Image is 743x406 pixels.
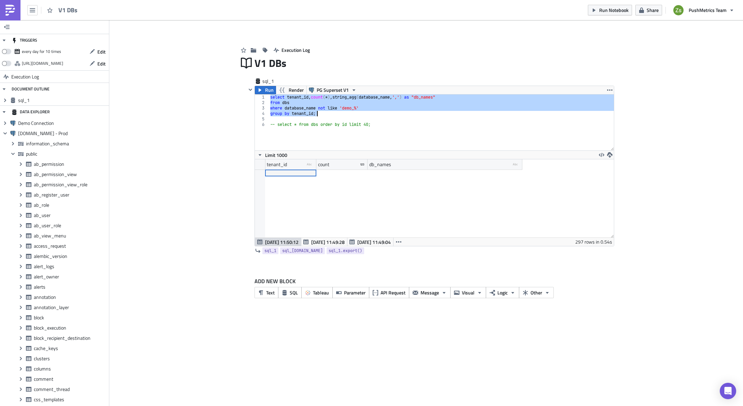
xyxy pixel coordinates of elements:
div: every day for 10 times [22,46,61,57]
span: cache_keys [34,345,107,351]
span: V1 DBs [254,56,287,71]
img: Avatar [673,4,684,16]
span: Execution Log [281,46,310,54]
div: 2 [255,100,269,105]
div: 1 [255,95,269,100]
span: Run Notebook [599,6,629,14]
span: alembic_version [34,253,107,259]
span: ab_register_user [34,192,107,198]
span: public [26,151,107,157]
button: Execution Log [270,45,313,55]
span: alert_logs [34,263,107,270]
button: SQL [278,287,302,298]
button: Render [276,86,307,94]
button: [DATE] 11:49:28 [301,238,347,246]
span: clusters [34,356,107,362]
div: 4 [255,111,269,116]
button: Run [255,86,276,94]
span: sql_1 [264,247,276,254]
div: 297 rows in 0.54s [575,238,612,246]
span: ab_user_role [34,222,107,229]
button: Parameter [332,287,369,298]
div: DOCUMENT OUTLINE [12,83,50,95]
span: Edit [97,60,106,67]
button: Logic [486,287,519,298]
div: https://pushmetrics.io/api/v1/report/AklOnGbLV1/webhook?token=853a6efe71f6404d8edda63d0eedfd6b [22,58,63,69]
span: [DOMAIN_NAME] - Prod [18,130,107,136]
span: PG Superset V1 [317,86,349,94]
span: Demo Connection [18,120,107,126]
button: Text [254,287,278,298]
span: Run [265,86,274,94]
span: annotation [34,294,107,300]
span: alerts [34,284,107,290]
button: Message [409,287,451,298]
span: ab_view_menu [34,233,107,239]
span: Share [647,6,659,14]
span: comment_thread [34,386,107,392]
label: ADD NEW BLOCK [254,277,614,285]
span: ab_permission_view_role [34,182,107,188]
button: PG Superset V1 [306,86,359,94]
span: annotation_layer [34,304,107,310]
button: Visual [450,287,486,298]
span: [DATE] 11:49:28 [311,238,345,246]
span: Tableau [313,289,329,296]
span: block_recipient_destination [34,335,107,341]
button: Edit [86,58,109,69]
button: Hide content [246,86,254,94]
span: access_request [34,243,107,249]
span: block [34,315,107,321]
span: V1 DBs [58,6,86,14]
button: Run Notebook [588,5,632,15]
button: PushMetrics Team [669,3,738,18]
span: columns [34,366,107,372]
span: ab_permission [34,161,107,167]
div: 5 [255,116,269,122]
span: Parameter [344,289,366,296]
button: Limit 1000 [255,151,290,159]
span: Edit [97,48,106,55]
span: Message [421,289,439,296]
a: sql_1.export() [327,247,364,254]
div: DATA EXPLORER [12,106,50,118]
span: API Request [381,289,405,296]
span: Other [531,289,542,296]
span: [DATE] 11:49:04 [357,238,391,246]
span: sql_1 [262,78,290,85]
span: alert_owner [34,274,107,280]
span: SQL [290,289,298,296]
div: 6 [255,122,269,127]
button: Edit [86,46,109,57]
span: Visual [462,289,474,296]
span: Text [266,289,275,296]
button: Tableau [301,287,333,298]
button: Other [519,287,554,298]
span: Render [289,86,304,94]
div: Open Intercom Messenger [720,383,736,399]
div: TRIGGERS [12,34,37,46]
span: PushMetrics Team [689,6,727,14]
button: [DATE] 11:50:12 [255,238,301,246]
span: Execution Log [11,71,39,83]
div: 3 [255,105,269,111]
span: ab_role [34,202,107,208]
span: comment [34,376,107,382]
div: tenant_id [267,159,287,170]
a: sql_[DOMAIN_NAME] [280,247,325,254]
span: information_schema [26,141,107,147]
span: sql_1 [18,97,107,103]
span: Logic [497,289,508,296]
img: PushMetrics [5,5,16,16]
span: ab_permission_view [34,171,107,177]
span: sql_[DOMAIN_NAME] [282,247,323,254]
span: sql_1.export() [329,247,362,254]
span: css_templates [34,396,107,403]
button: Share [635,5,662,15]
span: block_execution [34,325,107,331]
button: API Request [369,287,409,298]
span: Limit 1000 [265,151,287,159]
span: ab_user [34,212,107,218]
a: sql_1 [262,247,278,254]
div: count [318,159,329,170]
